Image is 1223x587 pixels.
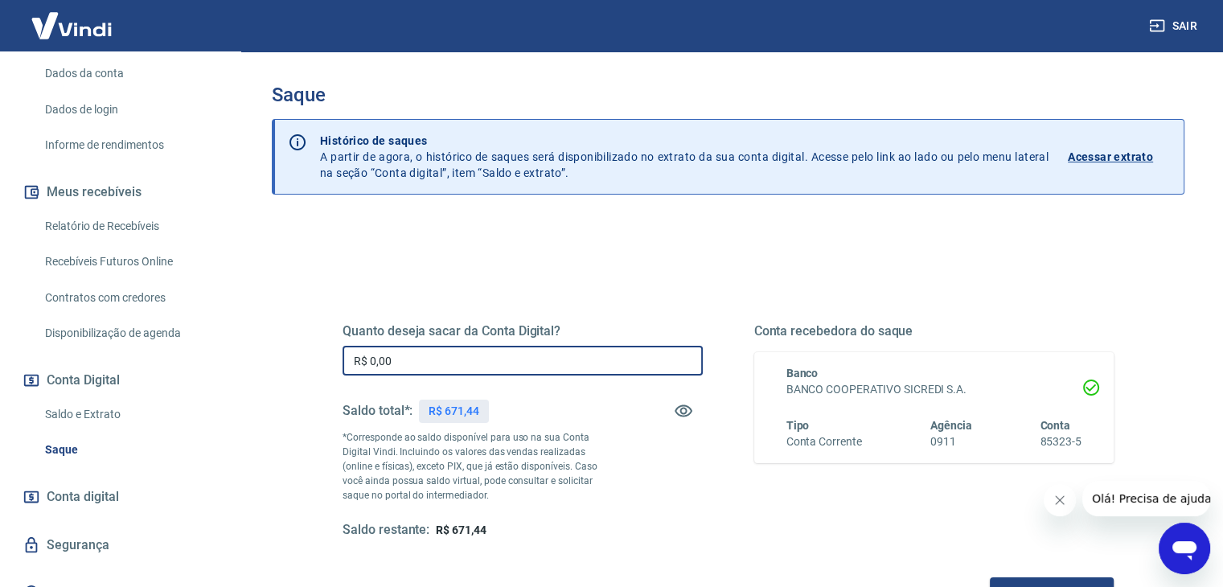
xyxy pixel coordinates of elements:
[786,419,810,432] span: Tipo
[930,433,972,450] h6: 0911
[39,210,221,243] a: Relatório de Recebíveis
[19,479,221,515] a: Conta digital
[429,403,479,420] p: R$ 671,44
[39,317,221,350] a: Disponibilização de agenda
[39,398,221,431] a: Saldo e Extrato
[19,527,221,563] a: Segurança
[343,323,703,339] h5: Quanto deseja sacar da Conta Digital?
[786,433,862,450] h6: Conta Corrente
[930,419,972,432] span: Agência
[1068,133,1171,181] a: Acessar extrato
[786,381,1082,398] h6: BANCO COOPERATIVO SICREDI S.A.
[436,523,486,536] span: R$ 671,44
[19,1,124,50] img: Vindi
[786,367,819,380] span: Banco
[343,430,613,503] p: *Corresponde ao saldo disponível para uso na sua Conta Digital Vindi. Incluindo os valores das ve...
[272,84,1184,106] h3: Saque
[19,174,221,210] button: Meus recebíveis
[47,486,119,508] span: Conta digital
[39,245,221,278] a: Recebíveis Futuros Online
[1040,419,1070,432] span: Conta
[1159,523,1210,574] iframe: Botão para abrir a janela de mensagens
[39,433,221,466] a: Saque
[320,133,1049,181] p: A partir de agora, o histórico de saques será disponibilizado no extrato da sua conta digital. Ac...
[1040,433,1081,450] h6: 85323-5
[343,522,429,539] h5: Saldo restante:
[1044,484,1076,516] iframe: Fechar mensagem
[754,323,1114,339] h5: Conta recebedora do saque
[1146,11,1204,41] button: Sair
[39,281,221,314] a: Contratos com credores
[39,57,221,90] a: Dados da conta
[39,93,221,126] a: Dados de login
[19,363,221,398] button: Conta Digital
[39,129,221,162] a: Informe de rendimentos
[1068,149,1153,165] p: Acessar extrato
[320,133,1049,149] p: Histórico de saques
[10,11,135,24] span: Olá! Precisa de ajuda?
[343,403,412,419] h5: Saldo total*:
[1082,481,1210,516] iframe: Mensagem da empresa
